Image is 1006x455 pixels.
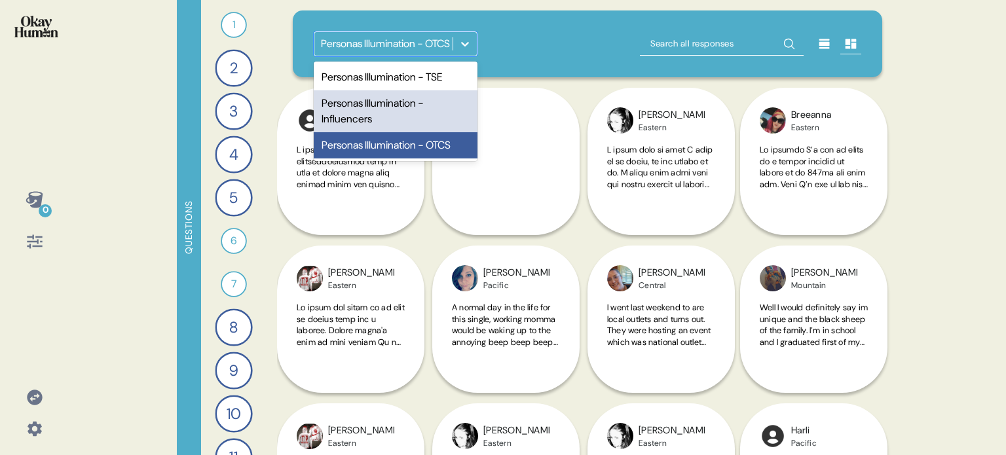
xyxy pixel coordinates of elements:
[452,265,478,291] img: profilepic_7596909797064220.jpg
[297,265,323,291] img: profilepic_8206198096071326.jpg
[483,280,550,291] div: Pacific
[328,438,394,448] div: Eastern
[639,108,705,122] div: [PERSON_NAME]
[452,423,478,449] img: profilepic_7690511824349520.jpg
[215,49,252,86] div: 2
[607,265,633,291] img: profilepic_8245695072135215.jpg
[483,266,550,280] div: [PERSON_NAME]
[314,64,477,90] div: Personas Illumination - TSE
[14,16,58,37] img: okayhuman.3b1b6348.png
[215,136,252,173] div: 4
[483,424,550,438] div: [PERSON_NAME]
[221,271,247,297] div: 7
[321,36,450,52] div: Personas Illumination - OTCS
[215,395,252,432] div: 10
[39,204,52,217] div: 0
[221,12,247,38] div: 1
[328,424,394,438] div: [PERSON_NAME]
[328,280,394,291] div: Eastern
[760,423,786,449] img: l1ibTKarBSWXLOhlfT5LxFP+OttMJpPJZDKZTCbz9PgHEggSPYjZSwEAAAAASUVORK5CYII=
[607,423,633,449] img: profilepic_7690511824349520.jpg
[215,308,252,346] div: 8
[639,280,705,291] div: Central
[639,424,705,438] div: [PERSON_NAME]
[328,266,394,280] div: [PERSON_NAME]
[760,107,786,134] img: profilepic_7713976668699272.jpg
[221,228,247,254] div: 6
[314,132,477,158] div: Personas Illumination - OTCS
[791,122,831,133] div: Eastern
[791,424,817,438] div: Harli
[760,265,786,291] img: profilepic_25870440215905235.jpg
[791,438,817,448] div: Pacific
[297,107,323,134] img: l1ibTKarBSWXLOhlfT5LxFP+OttMJpPJZDKZTCbz9PgHEggSPYjZSwEAAAAASUVORK5CYII=
[314,90,477,132] div: Personas Illumination - Influencers
[215,92,252,130] div: 3
[639,122,705,133] div: Eastern
[215,352,252,389] div: 9
[215,179,252,216] div: 5
[297,423,323,449] img: profilepic_8206198096071326.jpg
[640,32,804,56] input: Search all responses
[639,438,705,448] div: Eastern
[483,438,550,448] div: Eastern
[639,266,705,280] div: [PERSON_NAME]
[791,108,831,122] div: Breeanna
[791,266,857,280] div: [PERSON_NAME]
[607,107,633,134] img: profilepic_7690511824349520.jpg
[791,280,857,291] div: Mountain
